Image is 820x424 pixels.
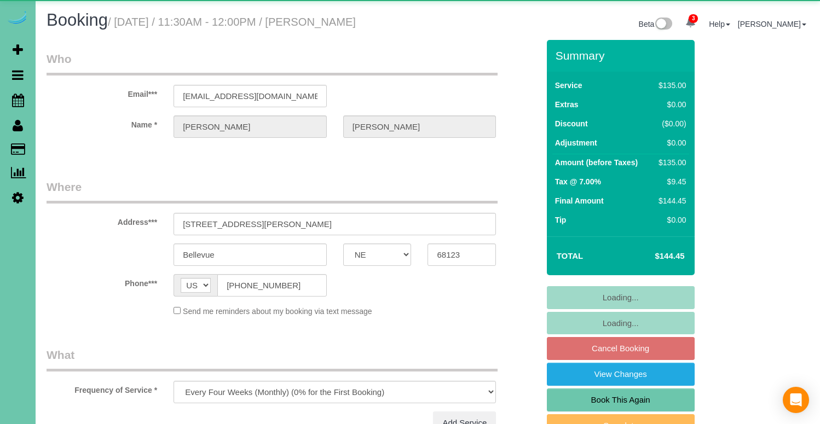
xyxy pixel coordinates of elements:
[108,16,356,28] small: / [DATE] / 11:30AM - 12:00PM / [PERSON_NAME]
[783,387,809,413] div: Open Intercom Messenger
[47,51,498,75] legend: Who
[47,179,498,204] legend: Where
[555,195,604,206] label: Final Amount
[654,118,686,129] div: ($0.00)
[547,363,695,386] a: View Changes
[555,80,582,91] label: Service
[555,157,638,168] label: Amount (before Taxes)
[654,18,672,32] img: New interface
[654,176,686,187] div: $9.45
[555,137,597,148] label: Adjustment
[38,115,165,130] label: Name *
[183,307,372,316] span: Send me reminders about my booking via text message
[555,99,579,110] label: Extras
[654,99,686,110] div: $0.00
[555,176,601,187] label: Tax @ 7.00%
[654,195,686,206] div: $144.45
[654,214,686,225] div: $0.00
[555,118,588,129] label: Discount
[639,20,673,28] a: Beta
[547,388,695,411] a: Book This Again
[689,14,698,23] span: 3
[38,381,165,396] label: Frequency of Service *
[654,80,686,91] div: $135.00
[680,11,701,35] a: 3
[47,347,498,371] legend: What
[622,252,684,261] h4: $144.45
[47,10,108,30] span: Booking
[709,20,730,28] a: Help
[654,137,686,148] div: $0.00
[7,11,28,26] img: Automaid Logo
[738,20,806,28] a: [PERSON_NAME]
[555,214,567,225] label: Tip
[556,49,689,62] h3: Summary
[557,251,584,260] strong: Total
[654,157,686,168] div: $135.00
